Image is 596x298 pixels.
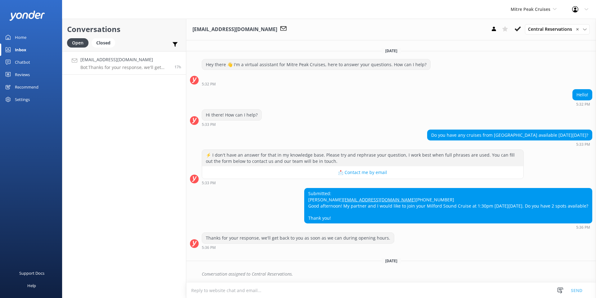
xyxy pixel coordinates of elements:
[174,64,181,70] span: Sep 04 2025 05:36pm (UTC +12:00) Pacific/Auckland
[92,38,115,48] div: Closed
[382,258,401,264] span: [DATE]
[202,122,262,126] div: Sep 04 2025 05:33pm (UTC +12:00) Pacific/Auckland
[511,6,550,12] span: Mitre Peak Cruises
[67,23,181,35] h2: Conversations
[15,81,38,93] div: Recommend
[19,267,44,279] div: Support Docs
[576,103,590,106] strong: 5:32 PM
[9,11,45,21] img: yonder-white-logo.png
[67,39,92,46] a: Open
[27,279,36,292] div: Help
[576,26,579,32] span: ✕
[576,143,590,146] strong: 5:33 PM
[15,44,26,56] div: Inbox
[528,26,576,33] span: Central Reservations
[305,188,592,223] div: Submitted: [PERSON_NAME] [PHONE_NUMBER] Good afternoon! My partner and I would like to join your ...
[192,25,277,34] h3: [EMAIL_ADDRESS][DOMAIN_NAME]
[202,110,261,120] div: Hi there! How can I help?
[15,31,26,44] div: Home
[202,82,431,86] div: Sep 04 2025 05:32pm (UTC +12:00) Pacific/Auckland
[15,56,30,68] div: Chatbot
[202,245,394,250] div: Sep 04 2025 05:36pm (UTC +12:00) Pacific/Auckland
[576,226,590,229] strong: 5:36 PM
[525,24,590,34] div: Assign User
[80,56,170,63] h4: [EMAIL_ADDRESS][DOMAIN_NAME]
[202,269,592,279] div: Conversation assigned to Central Reservations.
[92,39,118,46] a: Closed
[572,102,592,106] div: Sep 04 2025 05:32pm (UTC +12:00) Pacific/Auckland
[202,181,524,185] div: Sep 04 2025 05:33pm (UTC +12:00) Pacific/Auckland
[573,89,592,100] div: Hello!
[202,233,394,243] div: Thanks for your response, we'll get back to you as soon as we can during opening hours.
[427,130,592,140] div: Do you have any cruises from [GEOGRAPHIC_DATA] available [DATE][DATE]?
[67,38,88,48] div: Open
[343,197,416,203] a: [EMAIL_ADDRESS][DOMAIN_NAME]
[382,48,401,53] span: [DATE]
[62,51,186,75] a: [EMAIL_ADDRESS][DOMAIN_NAME]Bot:Thanks for your response, we'll get back to you as soon as we can...
[202,150,523,166] div: ⚡ I don't have an answer for that in my knowledge base. Please try and rephrase your question, I ...
[202,246,216,250] strong: 5:36 PM
[15,68,30,81] div: Reviews
[304,225,592,229] div: Sep 04 2025 05:36pm (UTC +12:00) Pacific/Auckland
[15,93,30,106] div: Settings
[202,181,216,185] strong: 5:33 PM
[202,123,216,126] strong: 5:33 PM
[427,142,592,146] div: Sep 04 2025 05:33pm (UTC +12:00) Pacific/Auckland
[202,166,523,179] button: 📩 Contact me by email
[202,82,216,86] strong: 5:32 PM
[190,269,592,279] div: 2025-09-04T20:59:59.550
[80,65,170,70] p: Bot: Thanks for your response, we'll get back to you as soon as we can during opening hours.
[202,59,430,70] div: Hey there 👋 I'm a virtual assistant for Mitre Peak Cruises, here to answer your questions. How ca...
